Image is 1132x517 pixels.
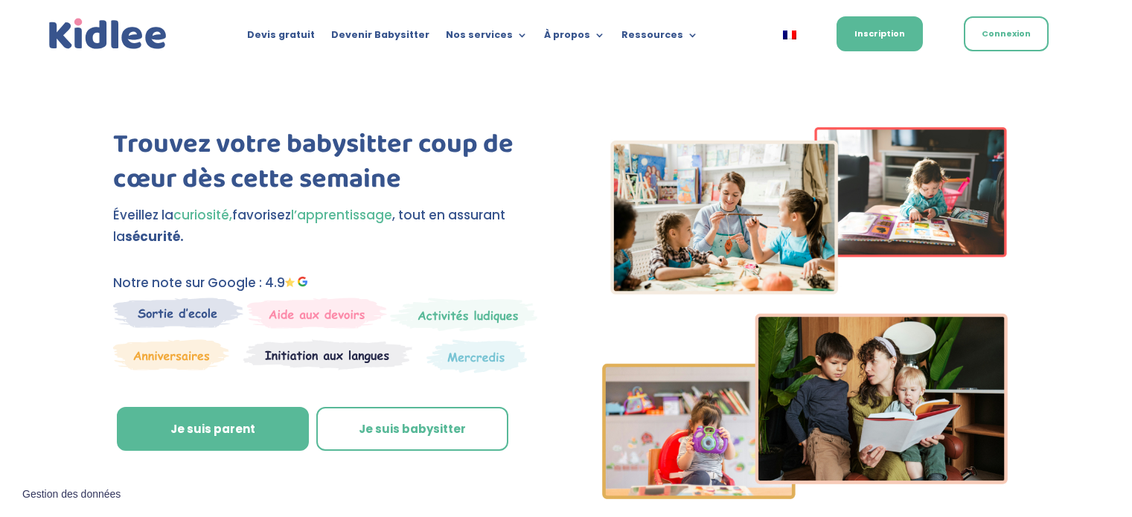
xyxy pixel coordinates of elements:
a: Je suis parent [117,407,309,452]
img: Français [783,30,796,39]
p: Éveillez la favorisez , tout en assurant la [113,205,541,248]
a: Devis gratuit [247,30,315,46]
img: Thematique [426,339,527,373]
img: Sortie decole [113,298,243,328]
p: Notre note sur Google : 4.9 [113,272,541,294]
a: Ressources [621,30,698,46]
a: Nos services [446,30,528,46]
a: Kidlee Logo [45,15,170,54]
img: Mercredi [390,298,537,332]
strong: sécurité. [125,228,184,245]
img: Anniversaire [113,339,229,370]
a: Je suis babysitter [316,407,508,452]
span: l’apprentissage [291,206,392,224]
a: Devenir Babysitter [331,30,429,46]
a: Inscription [837,16,923,51]
span: curiosité, [173,206,232,224]
span: Gestion des données [22,488,121,501]
button: Gestion des données [13,479,129,510]
a: Connexion [964,16,1049,51]
img: weekends [247,298,387,329]
a: À propos [544,30,605,46]
img: Atelier thematique [243,339,412,370]
h1: Trouvez votre babysitter coup de cœur dès cette semaine [113,127,541,205]
img: Imgs-2 [602,127,1008,499]
img: logo_kidlee_bleu [45,15,170,54]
